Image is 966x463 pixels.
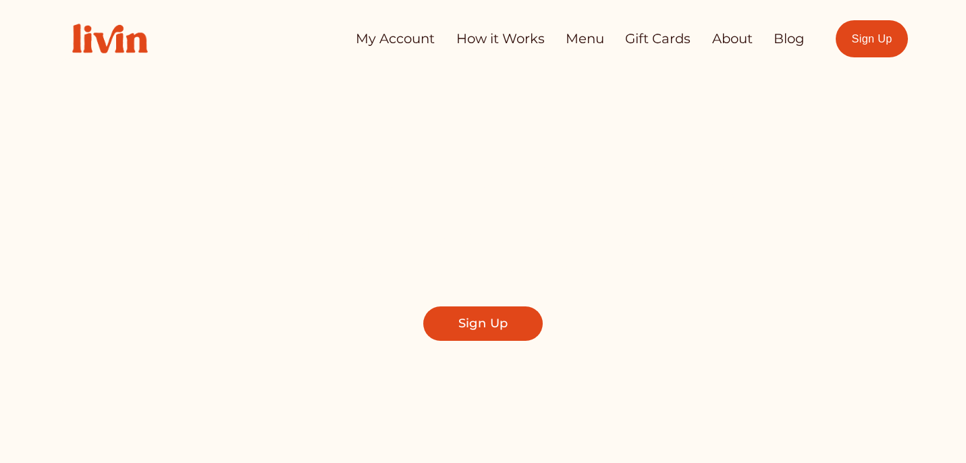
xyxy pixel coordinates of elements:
[205,137,761,200] span: Take Back Your Evenings
[264,222,702,280] span: Find a local chef who prepares customized, healthy meals in your kitchen
[566,26,604,52] a: Menu
[836,20,908,57] a: Sign Up
[625,26,691,52] a: Gift Cards
[356,26,435,52] a: My Account
[712,26,753,52] a: About
[423,306,542,341] a: Sign Up
[58,9,162,67] img: Livin
[774,26,805,52] a: Blog
[456,26,545,52] a: How it Works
